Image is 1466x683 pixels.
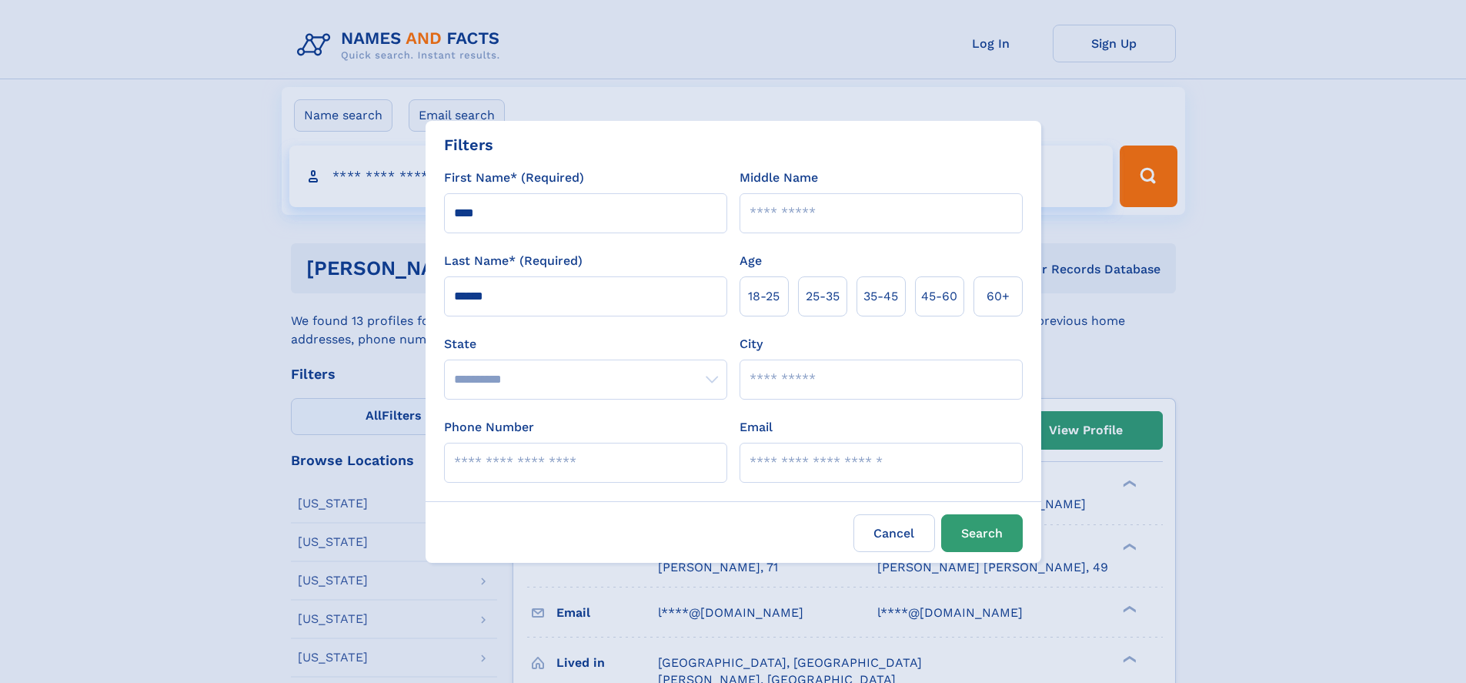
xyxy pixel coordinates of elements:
button: Search [941,514,1023,552]
span: 60+ [987,287,1010,306]
label: Email [740,418,773,437]
label: Age [740,252,762,270]
label: Middle Name [740,169,818,187]
span: 45‑60 [921,287,957,306]
span: 35‑45 [863,287,898,306]
span: 18‑25 [748,287,780,306]
div: Filters [444,133,493,156]
label: First Name* (Required) [444,169,584,187]
label: Last Name* (Required) [444,252,583,270]
label: State [444,335,727,353]
span: 25‑35 [806,287,840,306]
label: City [740,335,763,353]
label: Cancel [853,514,935,552]
label: Phone Number [444,418,534,437]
